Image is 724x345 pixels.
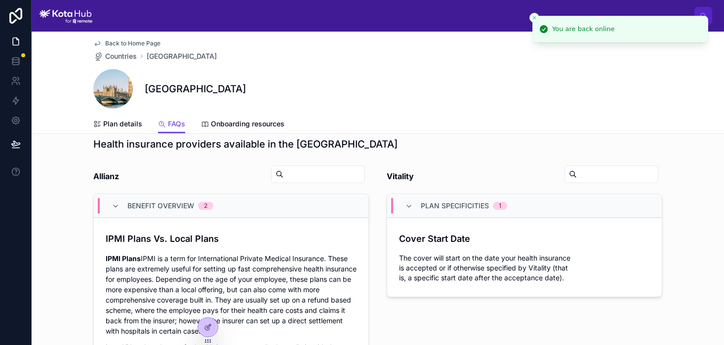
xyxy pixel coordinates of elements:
p: IPMI is a term for International Private Medical Insurance. These plans are extremely useful for ... [106,253,357,336]
span: The cover will start on the date your health insurance is accepted or if otherwise specified by V... [399,254,572,282]
a: Countries [93,51,137,61]
span: Onboarding resources [211,119,284,129]
a: Back to Home Page [93,39,161,47]
h1: Health insurance providers available in the [GEOGRAPHIC_DATA] [93,137,398,151]
span: Back to Home Page [105,39,161,47]
strong: IPMI Plans [106,254,141,263]
a: Plan details [93,115,142,135]
a: FAQs [158,115,185,134]
span: Plan details [103,119,142,129]
a: [GEOGRAPHIC_DATA] [147,51,217,61]
h4: Cover Start Date [399,232,650,245]
span: Countries [105,51,137,61]
div: scrollable content [100,14,694,18]
div: 1 [499,202,501,210]
strong: Allianz [93,170,119,182]
div: You are back online [552,24,614,34]
a: Cover Start DateThe cover will start on the date your health insurance is accepted or if otherwis... [387,218,662,297]
h4: IPMI Plans Vs. Local Plans [106,232,357,245]
strong: Vitality [387,170,414,182]
span: Benefit Overview [127,201,194,211]
img: App logo [40,8,92,24]
h1: [GEOGRAPHIC_DATA] [145,82,246,96]
a: Onboarding resources [201,115,284,135]
span: FAQs [168,119,185,129]
span: Plan Specificities [421,201,489,211]
div: 2 [204,202,207,210]
button: Close toast [529,13,539,23]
